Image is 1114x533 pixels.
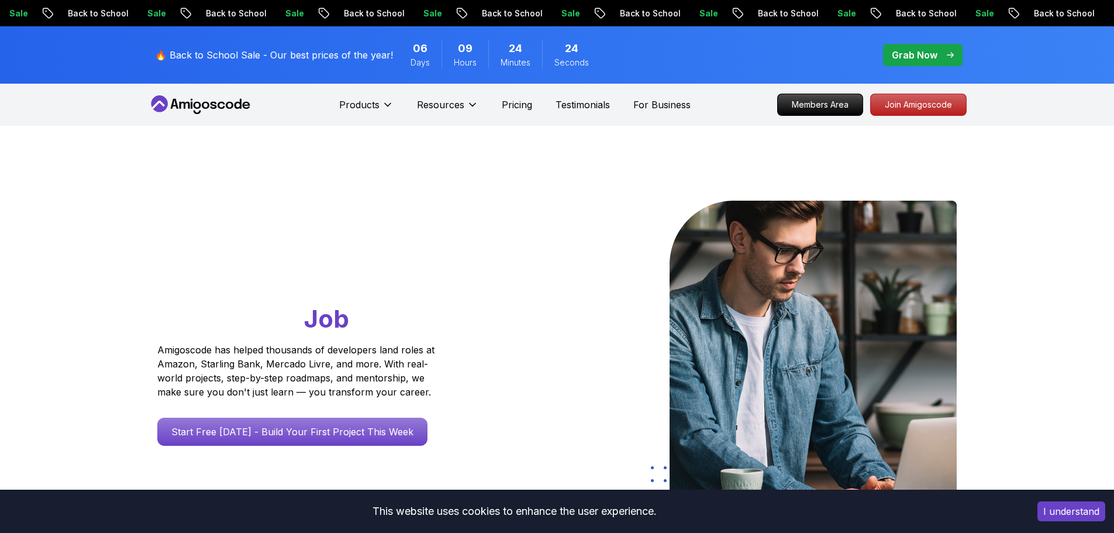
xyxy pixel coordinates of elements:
[892,48,937,62] p: Grab Now
[1023,8,1103,19] p: Back to School
[411,57,430,68] span: Days
[885,8,965,19] p: Back to School
[57,8,137,19] p: Back to School
[137,8,174,19] p: Sale
[554,57,589,68] span: Seconds
[339,98,380,112] p: Products
[633,98,691,112] a: For Business
[1037,501,1105,521] button: Accept cookies
[458,40,472,57] span: 9 Hours
[304,304,349,333] span: Job
[689,8,726,19] p: Sale
[871,94,966,115] p: Join Amigoscode
[777,94,863,116] a: Members Area
[747,8,827,19] p: Back to School
[157,343,438,399] p: Amigoscode has helped thousands of developers land roles at Amazon, Starling Bank, Mercado Livre,...
[454,57,477,68] span: Hours
[333,8,413,19] p: Back to School
[509,40,522,57] span: 24 Minutes
[670,201,957,502] img: hero
[9,498,1020,524] div: This website uses cookies to enhance the user experience.
[609,8,689,19] p: Back to School
[565,40,578,57] span: 24 Seconds
[413,8,450,19] p: Sale
[195,8,275,19] p: Back to School
[339,98,394,121] button: Products
[417,98,464,112] p: Resources
[501,57,530,68] span: Minutes
[413,40,427,57] span: 6 Days
[827,8,864,19] p: Sale
[275,8,312,19] p: Sale
[157,418,427,446] a: Start Free [DATE] - Build Your First Project This Week
[157,201,480,336] h1: Go From Learning to Hired: Master Java, Spring Boot & Cloud Skills That Get You the
[965,8,1002,19] p: Sale
[870,94,967,116] a: Join Amigoscode
[155,48,393,62] p: 🔥 Back to School Sale - Our best prices of the year!
[417,98,478,121] button: Resources
[502,98,532,112] a: Pricing
[471,8,551,19] p: Back to School
[778,94,863,115] p: Members Area
[556,98,610,112] a: Testimonials
[551,8,588,19] p: Sale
